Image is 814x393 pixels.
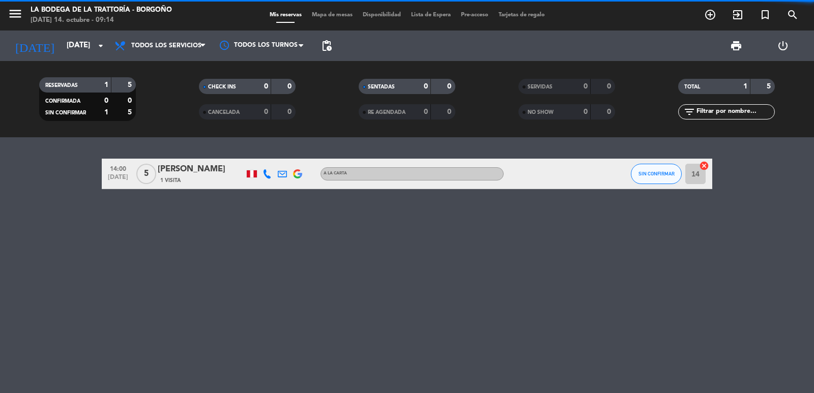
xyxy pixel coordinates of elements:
[743,83,747,90] strong: 1
[287,108,294,115] strong: 0
[456,12,493,18] span: Pre-acceso
[695,106,774,117] input: Filtrar por nombre...
[264,108,268,115] strong: 0
[128,97,134,104] strong: 0
[730,40,742,52] span: print
[293,169,302,178] img: google-logo.png
[447,83,453,90] strong: 0
[45,83,78,88] span: RESERVADAS
[584,83,588,90] strong: 0
[424,108,428,115] strong: 0
[31,15,172,25] div: [DATE] 14. octubre - 09:14
[128,109,134,116] strong: 5
[684,84,700,89] span: TOTAL
[104,109,108,116] strong: 1
[406,12,456,18] span: Lista de Espera
[767,83,773,90] strong: 5
[128,81,134,88] strong: 5
[158,163,244,176] div: [PERSON_NAME]
[324,171,347,175] span: A la carta
[358,12,406,18] span: Disponibilidad
[777,40,789,52] i: power_settings_new
[759,9,771,21] i: turned_in_not
[8,6,23,21] i: menu
[704,9,716,21] i: add_circle_outline
[528,84,553,89] span: SERVIDAS
[493,12,550,18] span: Tarjetas de regalo
[607,108,613,115] strong: 0
[447,108,453,115] strong: 0
[208,110,240,115] span: CANCELADA
[760,31,806,61] div: LOG OUT
[638,171,675,176] span: SIN CONFIRMAR
[787,9,799,21] i: search
[584,108,588,115] strong: 0
[8,35,62,57] i: [DATE]
[208,84,236,89] span: CHECK INS
[131,42,201,49] span: Todos los servicios
[264,83,268,90] strong: 0
[95,40,107,52] i: arrow_drop_down
[136,164,156,184] span: 5
[105,162,131,174] span: 14:00
[105,174,131,186] span: [DATE]
[607,83,613,90] strong: 0
[368,84,395,89] span: SENTADAS
[307,12,358,18] span: Mapa de mesas
[528,110,554,115] span: NO SHOW
[699,161,709,171] i: cancel
[265,12,307,18] span: Mis reservas
[732,9,744,21] i: exit_to_app
[31,5,172,15] div: La Bodega de la Trattoría - Borgoño
[104,97,108,104] strong: 0
[631,164,682,184] button: SIN CONFIRMAR
[321,40,333,52] span: pending_actions
[104,81,108,88] strong: 1
[287,83,294,90] strong: 0
[8,6,23,25] button: menu
[45,99,80,104] span: CONFIRMADA
[424,83,428,90] strong: 0
[45,110,86,115] span: SIN CONFIRMAR
[683,106,695,118] i: filter_list
[160,176,181,185] span: 1 Visita
[368,110,405,115] span: RE AGENDADA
